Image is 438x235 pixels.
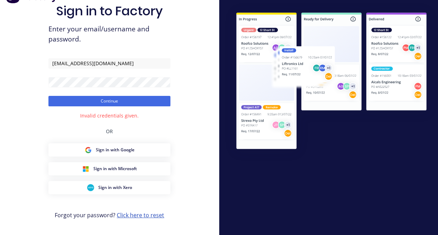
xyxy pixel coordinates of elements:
div: OR [106,119,113,143]
img: Xero Sign in [87,184,94,191]
span: Sign in with Google [96,147,135,153]
span: Sign in with Xero [98,184,132,191]
div: Invalid credentials given. [80,112,139,119]
button: Google Sign inSign in with Google [48,143,170,157]
button: Continue [48,96,170,106]
img: Microsoft Sign in [82,165,89,172]
input: Email/Username [48,58,170,69]
span: Forgot your password? [55,211,164,219]
span: Sign in with Microsoft [93,166,137,172]
img: Google Sign in [85,146,92,153]
span: Enter your email/username and password. [48,24,170,44]
a: Click here to reset [117,211,164,219]
h1: Sign in to Factory [56,3,163,18]
button: Xero Sign inSign in with Xero [48,181,170,194]
button: Microsoft Sign inSign in with Microsoft [48,162,170,175]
